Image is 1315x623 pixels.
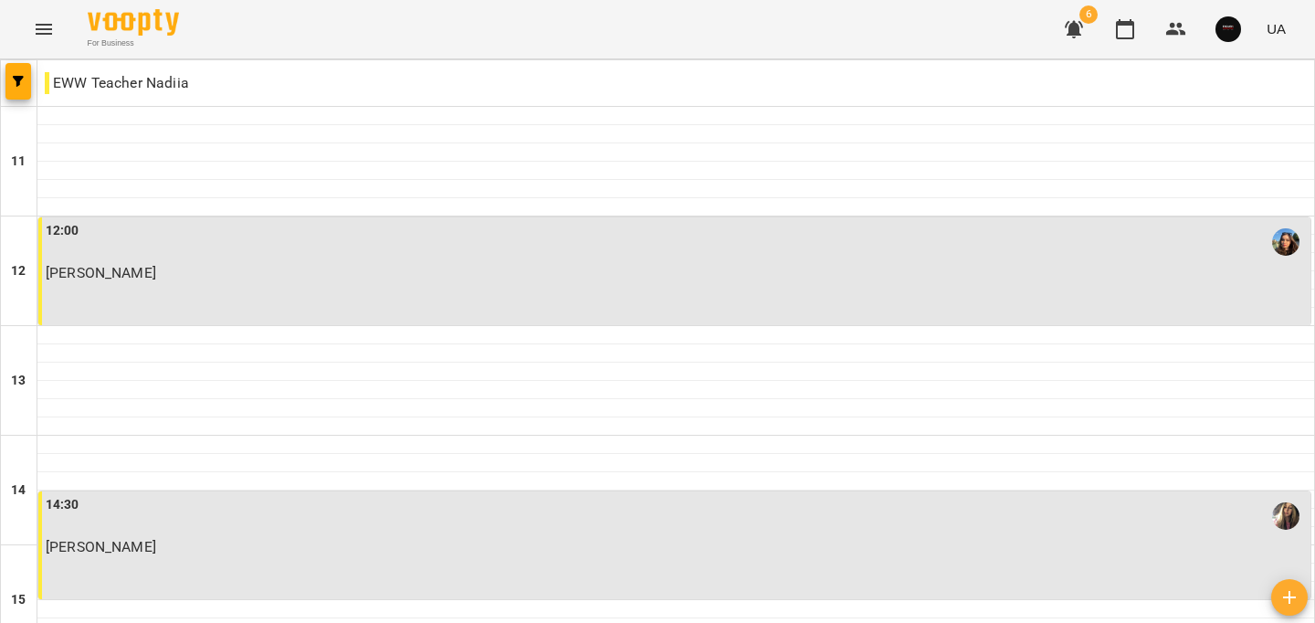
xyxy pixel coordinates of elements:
[22,7,66,51] button: Menu
[88,37,179,49] span: For Business
[11,371,26,391] h6: 13
[1272,228,1299,256] img: Верютіна Надія Вадимівна
[11,590,26,610] h6: 15
[46,538,156,555] span: [PERSON_NAME]
[11,480,26,501] h6: 14
[1267,19,1286,38] span: UA
[11,261,26,281] h6: 12
[1272,502,1299,530] img: Бойко Олександра Вікторівна
[1259,12,1293,46] button: UA
[1271,579,1308,616] button: Створити урок
[1079,5,1098,24] span: 6
[88,9,179,36] img: Voopty Logo
[46,264,156,281] span: [PERSON_NAME]
[46,495,79,515] label: 14:30
[46,221,79,241] label: 12:00
[45,72,189,94] p: EWW Teacher Nadiia
[11,152,26,172] h6: 11
[1215,16,1241,42] img: 5eed76f7bd5af536b626cea829a37ad3.jpg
